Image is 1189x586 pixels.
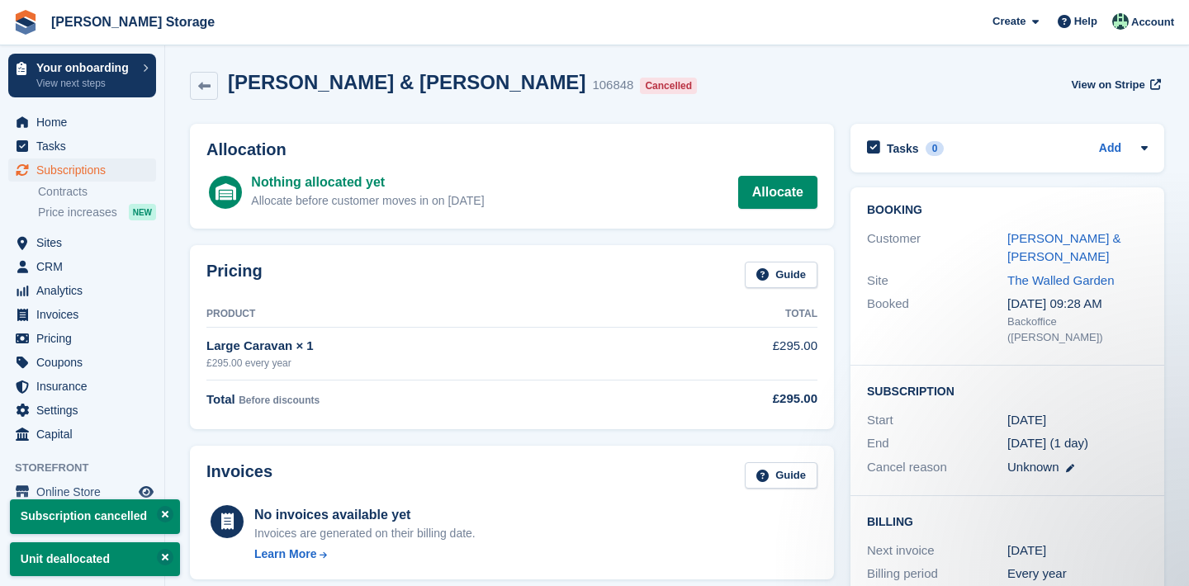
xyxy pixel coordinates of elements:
[867,541,1007,560] div: Next invoice
[36,423,135,446] span: Capital
[36,231,135,254] span: Sites
[251,172,484,192] div: Nothing allocated yet
[8,327,156,350] a: menu
[36,135,135,158] span: Tasks
[867,229,1007,267] div: Customer
[36,375,135,398] span: Insurance
[644,328,817,380] td: £295.00
[36,351,135,374] span: Coupons
[38,184,156,200] a: Contracts
[867,565,1007,584] div: Billing period
[745,462,817,489] a: Guide
[926,141,945,156] div: 0
[129,204,156,220] div: NEW
[8,423,156,446] a: menu
[867,382,1148,399] h2: Subscription
[1099,139,1121,158] a: Add
[8,54,156,97] a: Your onboarding View next steps
[867,295,1007,346] div: Booked
[1007,460,1059,474] span: Unknown
[36,399,135,422] span: Settings
[36,303,135,326] span: Invoices
[8,158,156,182] a: menu
[254,525,476,542] div: Invoices are generated on their billing date.
[38,205,117,220] span: Price increases
[1071,77,1144,93] span: View on Stripe
[592,76,633,95] div: 106848
[251,192,484,210] div: Allocate before customer moves in on [DATE]
[36,62,135,73] p: Your onboarding
[254,546,476,563] a: Learn More
[254,505,476,525] div: No invoices available yet
[867,513,1148,529] h2: Billing
[867,272,1007,291] div: Site
[206,301,644,328] th: Product
[745,262,817,289] a: Guide
[36,279,135,302] span: Analytics
[8,231,156,254] a: menu
[206,356,644,371] div: £295.00 every year
[1007,231,1121,264] a: [PERSON_NAME] & [PERSON_NAME]
[15,460,164,476] span: Storefront
[8,399,156,422] a: menu
[239,395,320,406] span: Before discounts
[36,111,135,134] span: Home
[992,13,1026,30] span: Create
[36,76,135,91] p: View next steps
[1007,565,1148,584] div: Every year
[644,390,817,409] div: £295.00
[8,303,156,326] a: menu
[1064,71,1164,98] a: View on Stripe
[8,351,156,374] a: menu
[640,78,697,94] div: Cancelled
[136,482,156,502] a: Preview store
[1007,314,1148,346] div: Backoffice ([PERSON_NAME])
[867,434,1007,453] div: End
[1074,13,1097,30] span: Help
[36,480,135,503] span: Online Store
[8,135,156,158] a: menu
[1131,14,1174,31] span: Account
[254,546,316,563] div: Learn More
[8,111,156,134] a: menu
[36,327,135,350] span: Pricing
[10,499,180,533] p: Subscription cancelled
[1112,13,1129,30] img: Nicholas Pain
[1007,541,1148,560] div: [DATE]
[1007,273,1115,287] a: The Walled Garden
[8,279,156,302] a: menu
[45,8,221,35] a: [PERSON_NAME] Storage
[1007,295,1148,314] div: [DATE] 09:28 AM
[10,542,180,576] p: Unit deallocated
[1007,411,1046,430] time: 2025-10-01 00:00:00 UTC
[206,462,272,489] h2: Invoices
[1007,436,1088,450] span: [DATE] (1 day)
[644,301,817,328] th: Total
[228,71,585,93] h2: [PERSON_NAME] & [PERSON_NAME]
[36,255,135,278] span: CRM
[867,458,1007,477] div: Cancel reason
[38,203,156,221] a: Price increases NEW
[206,392,235,406] span: Total
[36,158,135,182] span: Subscriptions
[867,411,1007,430] div: Start
[206,262,263,289] h2: Pricing
[738,176,817,209] a: Allocate
[8,255,156,278] a: menu
[8,375,156,398] a: menu
[206,337,644,356] div: Large Caravan × 1
[13,10,38,35] img: stora-icon-8386f47178a22dfd0bd8f6a31ec36ba5ce8667c1dd55bd0f319d3a0aa187defe.svg
[867,204,1148,217] h2: Booking
[887,141,919,156] h2: Tasks
[8,480,156,503] a: menu
[206,140,817,159] h2: Allocation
